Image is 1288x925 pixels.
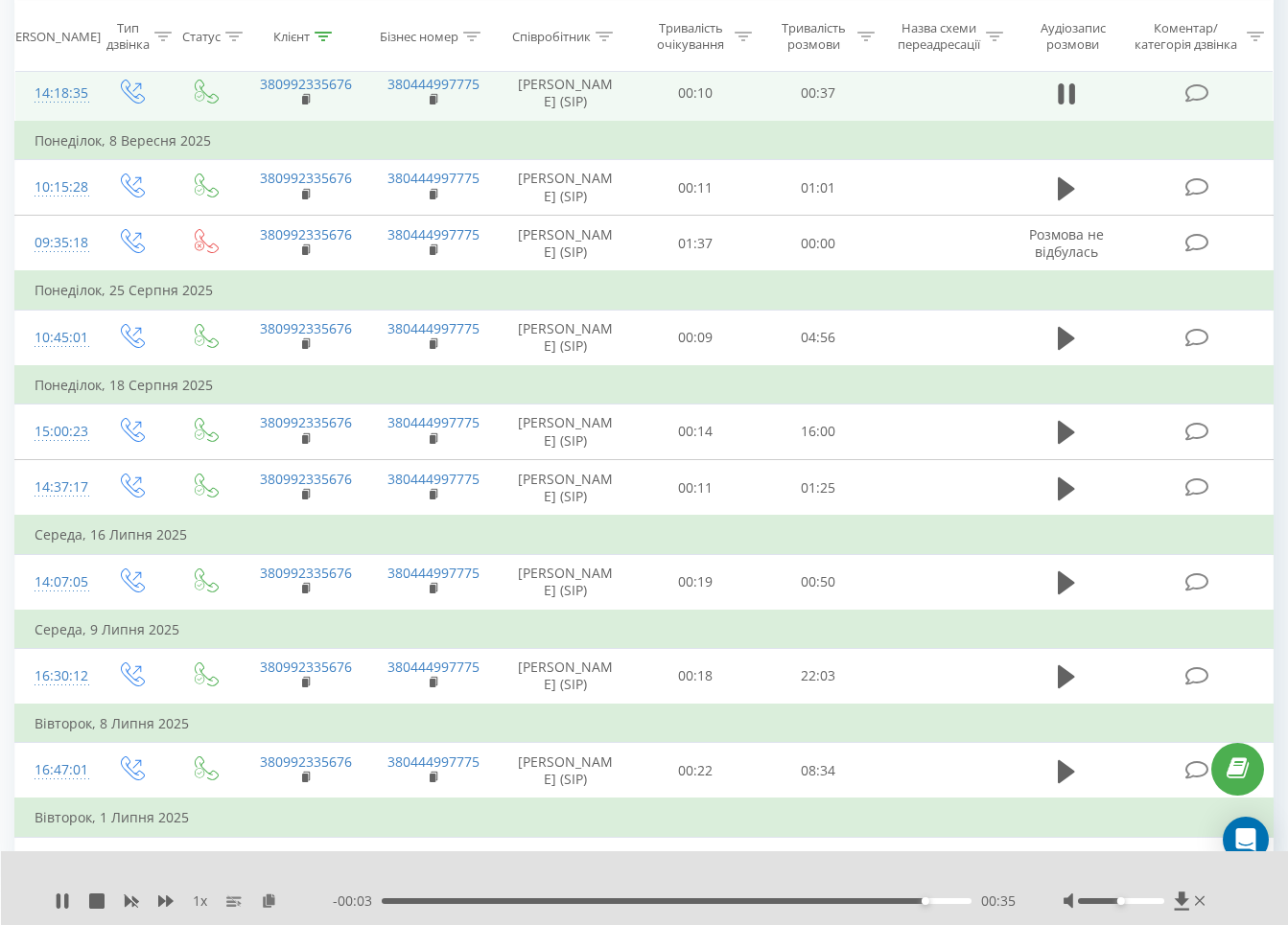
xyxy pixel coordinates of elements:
[35,319,74,357] div: 10:45:01
[387,470,480,488] a: 380444997775
[35,224,74,262] div: 09:35:18
[1223,817,1269,863] div: Open Intercom Messenger
[260,658,352,676] a: 380992335676
[260,470,352,488] a: 380992335676
[497,837,634,892] td: [PERSON_NAME] (SIP)
[260,413,352,431] a: 380992335676
[260,225,352,243] a: 380992335676
[106,20,150,53] div: Тип дзвінка
[4,28,101,44] div: [PERSON_NAME]
[15,271,1274,310] td: Понеділок, 25 Серпня 2025
[15,611,1274,649] td: Середа, 9 Липня 2025
[497,310,634,366] td: [PERSON_NAME] (SIP)
[757,460,879,517] td: 01:25
[757,160,879,216] td: 01:01
[634,160,757,216] td: 00:11
[380,28,458,44] div: Бізнес номер
[634,310,757,366] td: 00:09
[193,891,207,911] span: 1 x
[35,75,74,112] div: 14:18:35
[387,752,480,771] a: 380444997775
[757,743,879,799] td: 08:34
[1029,225,1104,261] span: Розмова не відбулась
[387,319,480,337] a: 380444997775
[774,20,853,53] div: Тривалість розмови
[35,846,74,884] div: 14:01:37
[273,28,310,44] div: Клієнт
[634,216,757,272] td: 01:37
[512,28,591,44] div: Співробітник
[15,798,1274,837] td: Вівторок, 1 Липня 2025
[15,705,1274,743] td: Вівторок, 8 Липня 2025
[497,216,634,272] td: [PERSON_NAME] (SIP)
[497,65,634,122] td: [PERSON_NAME] (SIP)
[634,404,757,459] td: 00:14
[1117,897,1125,905] div: Accessibility label
[387,169,480,187] a: 380444997775
[1029,846,1104,882] span: Розмова не відбулась
[15,122,1274,160] td: Понеділок, 8 Вересня 2025
[757,837,879,892] td: 00:00
[634,554,757,611] td: 00:19
[35,658,74,695] div: 16:30:12
[757,65,879,122] td: 00:37
[922,897,929,905] div: Accessibility label
[35,752,74,789] div: 16:47:01
[981,891,1016,911] span: 00:35
[182,28,221,44] div: Статус
[651,20,730,53] div: Тривалість очікування
[387,564,480,582] a: 380444997775
[757,554,879,611] td: 00:50
[757,648,879,705] td: 22:03
[387,846,480,865] a: 380444997775
[757,404,879,459] td: 16:00
[35,564,74,601] div: 14:07:05
[634,460,757,517] td: 00:11
[15,516,1274,554] td: Середа, 16 Липня 2025
[757,216,879,272] td: 00:00
[260,564,352,582] a: 380992335676
[35,469,74,506] div: 14:37:17
[497,554,634,611] td: [PERSON_NAME] (SIP)
[35,169,74,206] div: 10:15:28
[15,366,1274,405] td: Понеділок, 18 Серпня 2025
[897,20,980,53] div: Назва схеми переадресації
[634,837,757,892] td: 00:04
[1130,20,1242,53] div: Коментар/категорія дзвінка
[260,169,352,187] a: 380992335676
[497,160,634,216] td: [PERSON_NAME] (SIP)
[497,743,634,799] td: [PERSON_NAME] (SIP)
[634,743,757,799] td: 00:22
[387,75,480,93] a: 380444997775
[634,65,757,122] td: 00:10
[387,225,480,243] a: 380444997775
[1025,20,1121,53] div: Аудіозапис розмови
[260,75,352,93] a: 380992335676
[260,319,352,337] a: 380992335676
[260,846,352,865] a: 380992335676
[497,404,634,459] td: [PERSON_NAME] (SIP)
[497,460,634,517] td: [PERSON_NAME] (SIP)
[757,310,879,366] td: 04:56
[634,648,757,705] td: 00:18
[260,752,352,771] a: 380992335676
[387,658,480,676] a: 380444997775
[387,413,480,431] a: 380444997775
[497,648,634,705] td: [PERSON_NAME] (SIP)
[35,413,74,451] div: 15:00:23
[333,891,382,911] span: - 00:03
